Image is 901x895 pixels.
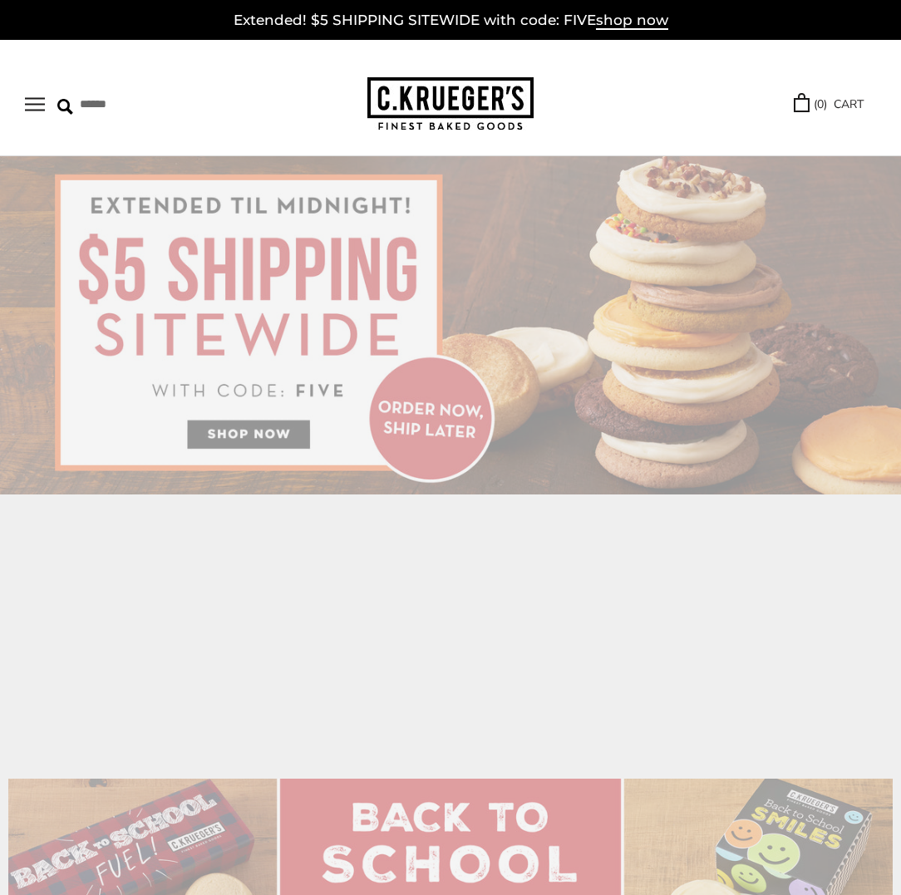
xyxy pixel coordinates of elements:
a: (0) CART [794,95,864,114]
span: shop now [596,12,668,30]
a: Extended! $5 SHIPPING SITEWIDE with code: FIVEshop now [234,12,668,30]
input: Search [57,91,229,117]
img: Search [57,99,73,115]
img: C.KRUEGER'S [367,77,534,131]
button: Open navigation [25,97,45,111]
